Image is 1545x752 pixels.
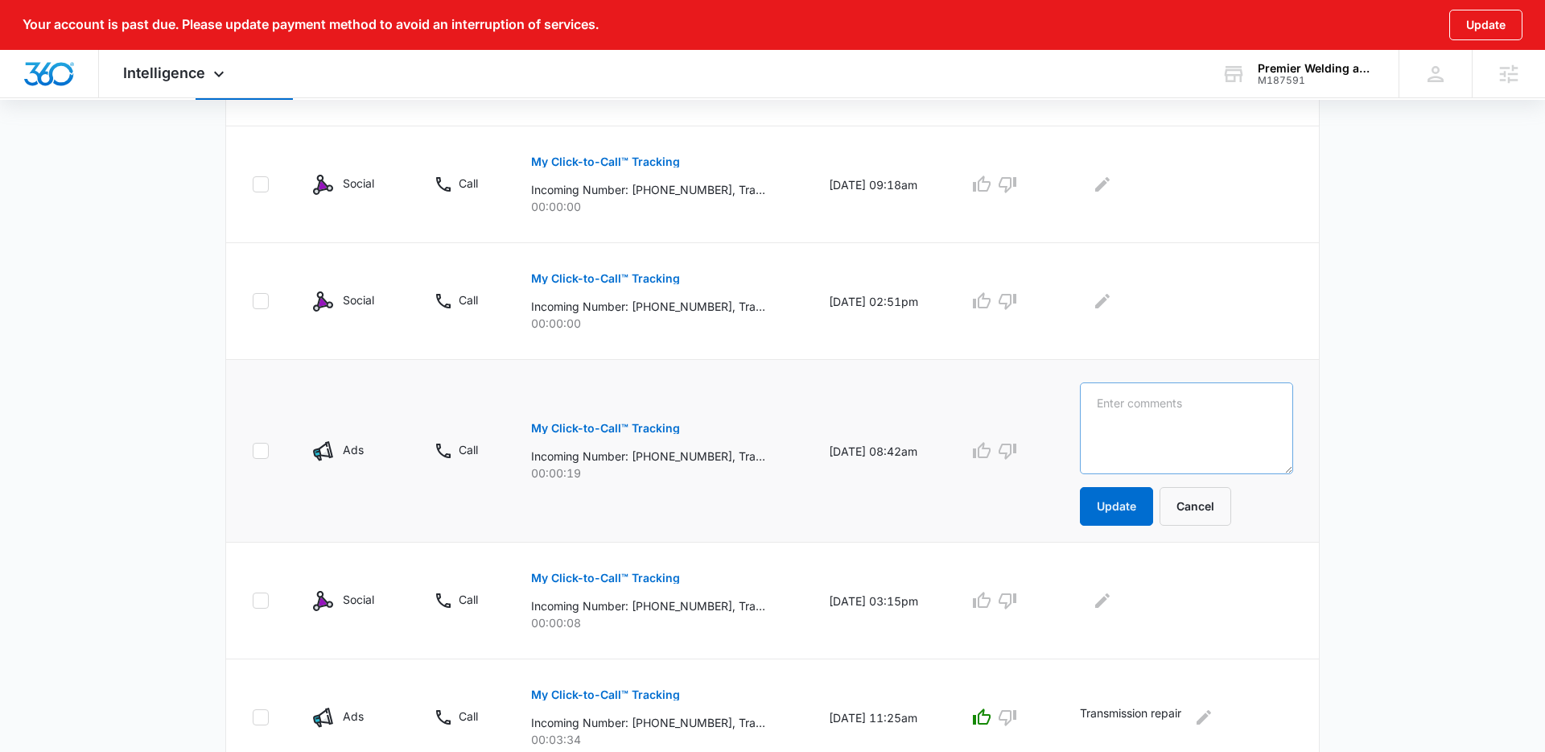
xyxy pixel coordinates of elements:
[1090,588,1115,614] button: Edit Comments
[1080,487,1153,526] button: Update
[531,198,791,215] p: 00:00:00
[531,714,765,731] p: Incoming Number: [PHONE_NUMBER], Tracking Number: [PHONE_NUMBER], Ring To: [PHONE_NUMBER], Caller...
[1449,10,1522,40] button: Update
[459,708,478,725] p: Call
[1258,62,1375,75] div: account name
[343,708,364,725] p: Ads
[343,291,374,308] p: Social
[459,175,478,192] p: Call
[531,597,765,614] p: Incoming Number: [PHONE_NUMBER], Tracking Number: [PHONE_NUMBER], Ring To: [PHONE_NUMBER], Caller...
[531,448,765,465] p: Incoming Number: [PHONE_NUMBER], Tracking Number: [PHONE_NUMBER], Ring To: [PHONE_NUMBER], Caller...
[531,409,680,448] button: My Click-to-Call™ Tracking
[1160,487,1231,526] button: Cancel
[1080,704,1181,730] p: Transmission repair
[531,614,791,631] p: 00:00:08
[531,465,791,481] p: 00:00:19
[531,315,791,332] p: 00:00:00
[123,64,205,81] span: Intelligence
[531,689,680,700] p: My Click-to-Call™ Tracking
[531,298,765,315] p: Incoming Number: [PHONE_NUMBER], Tracking Number: [PHONE_NUMBER], Ring To: [PHONE_NUMBER], Caller...
[810,126,950,243] td: [DATE] 09:18am
[531,143,680,181] button: My Click-to-Call™ Tracking
[531,731,791,748] p: 00:03:34
[531,572,680,584] p: My Click-to-Call™ Tracking
[531,181,765,198] p: Incoming Number: [PHONE_NUMBER], Tracking Number: [PHONE_NUMBER], Ring To: [PHONE_NUMBER], Caller...
[343,175,374,192] p: Social
[1258,75,1375,86] div: account id
[810,243,950,360] td: [DATE] 02:51pm
[1090,171,1115,197] button: Edit Comments
[531,273,680,284] p: My Click-to-Call™ Tracking
[531,259,680,298] button: My Click-to-Call™ Tracking
[531,676,680,714] button: My Click-to-Call™ Tracking
[459,291,478,308] p: Call
[531,156,680,167] p: My Click-to-Call™ Tracking
[459,591,478,608] p: Call
[1191,704,1217,730] button: Edit Comments
[1090,288,1115,314] button: Edit Comments
[99,50,253,97] div: Intelligence
[531,559,680,597] button: My Click-to-Call™ Tracking
[810,543,950,659] td: [DATE] 03:15pm
[531,423,680,434] p: My Click-to-Call™ Tracking
[810,360,950,543] td: [DATE] 08:42am
[343,591,374,608] p: Social
[459,441,478,458] p: Call
[23,17,599,32] p: Your account is past due. Please update payment method to avoid an interruption of services.
[343,441,364,458] p: Ads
